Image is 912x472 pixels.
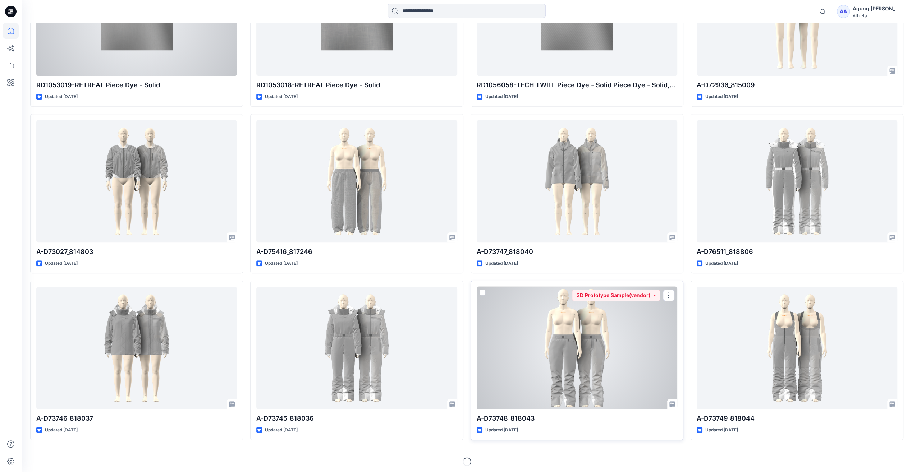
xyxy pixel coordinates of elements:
[36,120,237,242] a: A-D73027_814803
[485,426,518,434] p: Updated [DATE]
[477,80,677,90] p: RD1056058-TECH TWILL Piece Dye - Solid Piece Dye - Solid, Single Dye, Cross Dye Breathable
[45,93,78,101] p: Updated [DATE]
[265,426,298,434] p: Updated [DATE]
[485,260,518,267] p: Updated [DATE]
[45,260,78,267] p: Updated [DATE]
[265,260,298,267] p: Updated [DATE]
[853,13,903,18] div: Athleta
[256,80,457,90] p: RD1053018-RETREAT Piece Dye - Solid
[477,120,677,242] a: A-D73747_818040
[477,247,677,257] p: A-D73747_818040
[36,287,237,409] a: A-D73746_818037
[256,287,457,409] a: A-D73745_818036
[45,426,78,434] p: Updated [DATE]
[256,413,457,424] p: A-D73745_818036
[697,120,897,242] a: A-D76511_818806
[705,260,738,267] p: Updated [DATE]
[265,93,298,101] p: Updated [DATE]
[697,247,897,257] p: A-D76511_818806
[36,413,237,424] p: A-D73746_818037
[837,5,850,18] div: AA
[256,247,457,257] p: A-D75416_817246
[477,413,677,424] p: A-D73748_818043
[853,4,903,13] div: Agung [PERSON_NAME]
[485,93,518,101] p: Updated [DATE]
[36,247,237,257] p: A-D73027_814803
[705,93,738,101] p: Updated [DATE]
[697,413,897,424] p: A-D73749_818044
[705,426,738,434] p: Updated [DATE]
[477,287,677,409] a: A-D73748_818043
[697,287,897,409] a: A-D73749_818044
[256,120,457,242] a: A-D75416_817246
[697,80,897,90] p: A-D72936_815009
[36,80,237,90] p: RD1053019-RETREAT Piece Dye - Solid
